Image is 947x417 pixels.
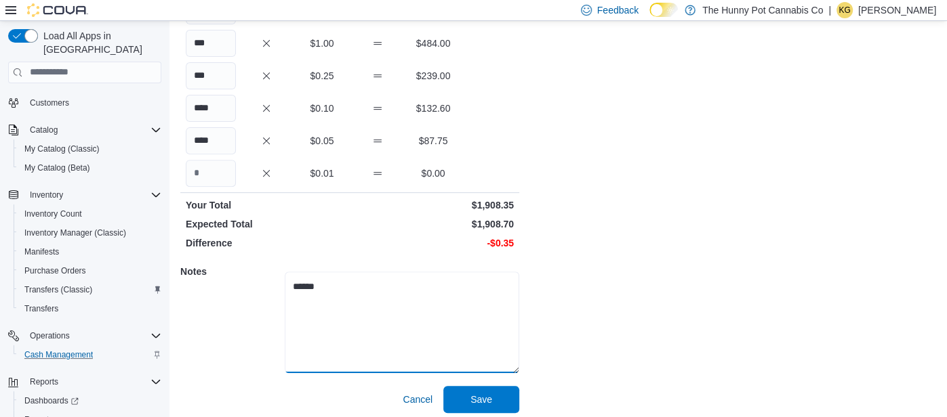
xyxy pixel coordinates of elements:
button: Purchase Orders [14,261,167,280]
span: Inventory Count [19,206,161,222]
button: Reports [24,374,64,390]
a: My Catalog (Beta) [19,160,96,176]
a: My Catalog (Classic) [19,141,105,157]
span: Manifests [24,246,59,257]
span: My Catalog (Beta) [19,160,161,176]
span: Manifests [19,244,161,260]
input: Dark Mode [649,3,678,17]
button: Reports [3,372,167,391]
span: Inventory Manager (Classic) [24,227,126,238]
p: Difference [186,236,347,250]
span: Transfers (Classic) [19,282,161,298]
button: My Catalog (Classic) [14,139,167,158]
span: Catalog [30,125,58,135]
p: $0.25 [297,69,347,83]
p: $239.00 [408,69,458,83]
button: Customers [3,93,167,112]
span: Cash Management [24,349,93,360]
h5: Notes [180,258,282,285]
button: Catalog [24,122,63,138]
p: $132.60 [408,102,458,115]
span: Save [470,393,492,406]
span: Dashboards [24,395,79,406]
a: Transfers (Classic) [19,282,98,298]
a: Inventory Count [19,206,87,222]
p: $0.01 [297,167,347,180]
a: Dashboards [19,393,84,409]
div: Kelsey Gourdine [837,2,853,18]
span: Cancel [403,393,432,406]
span: My Catalog (Classic) [24,144,100,154]
span: Inventory Manager (Classic) [19,225,161,241]
button: Cash Management [14,345,167,364]
span: Load All Apps in [GEOGRAPHIC_DATA] [38,29,161,56]
button: Operations [3,326,167,345]
button: Inventory Manager (Classic) [14,223,167,242]
p: $1.00 [297,37,347,50]
button: Cancel [397,386,438,413]
span: Dark Mode [649,17,650,18]
span: Customers [30,97,69,108]
span: Inventory [24,187,161,203]
span: Customers [24,94,161,111]
p: $87.75 [408,134,458,148]
span: Purchase Orders [24,265,86,276]
p: The Hunny Pot Cannabis Co [702,2,823,18]
input: Quantity [186,160,236,187]
input: Quantity [186,127,236,154]
p: $1,908.35 [352,198,514,212]
span: Operations [24,328,161,344]
p: $1,908.70 [352,217,514,231]
a: Inventory Manager (Classic) [19,225,132,241]
img: Cova [27,3,88,17]
p: $0.05 [297,134,347,148]
p: -$0.35 [352,236,514,250]
button: Manifests [14,242,167,261]
p: [PERSON_NAME] [858,2,936,18]
button: Inventory [3,185,167,204]
a: Cash Management [19,347,98,363]
button: My Catalog (Beta) [14,158,167,177]
span: Catalog [24,122,161,138]
span: Cash Management [19,347,161,363]
span: Transfers (Classic) [24,284,92,295]
p: Expected Total [186,217,347,231]
a: Transfers [19,301,64,317]
span: Operations [30,330,70,341]
span: Inventory Count [24,208,82,219]
p: | [828,2,831,18]
span: Transfers [19,301,161,317]
span: Reports [24,374,161,390]
p: Your Total [186,198,347,212]
p: $0.10 [297,102,347,115]
button: Operations [24,328,75,344]
button: Inventory Count [14,204,167,223]
span: My Catalog (Classic) [19,141,161,157]
button: Catalog [3,120,167,139]
span: Inventory [30,190,63,200]
input: Quantity [186,95,236,122]
button: Save [443,386,519,413]
a: Dashboards [14,391,167,410]
a: Manifests [19,244,64,260]
span: Transfers [24,303,58,314]
a: Purchase Orders [19,263,92,279]
span: Reports [30,376,58,387]
span: My Catalog (Beta) [24,162,90,173]
span: Feedback [597,3,639,17]
p: $484.00 [408,37,458,50]
button: Inventory [24,187,68,203]
a: Customers [24,95,75,111]
input: Quantity [186,62,236,89]
span: Purchase Orders [19,263,161,279]
span: KG [839,2,850,18]
button: Transfers [14,299,167,318]
input: Quantity [186,30,236,57]
p: $0.00 [408,167,458,180]
button: Transfers (Classic) [14,280,167,299]
span: Dashboards [19,393,161,409]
